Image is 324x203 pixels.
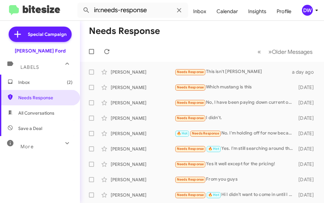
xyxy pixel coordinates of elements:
[9,27,72,42] a: Special Campaign
[28,31,67,37] span: Special Campaign
[296,192,319,198] div: [DATE]
[302,5,313,16] div: DW
[18,79,73,85] span: Inbox
[292,69,319,75] div: a day ago
[296,146,319,152] div: [DATE]
[111,192,175,198] div: [PERSON_NAME]
[111,130,175,137] div: [PERSON_NAME]
[175,68,292,76] div: This isn't [PERSON_NAME]
[111,176,175,183] div: [PERSON_NAME]
[208,147,219,151] span: 🔥 Hot
[111,84,175,91] div: [PERSON_NAME]
[192,131,219,135] span: Needs Response
[111,100,175,106] div: [PERSON_NAME]
[67,79,73,85] span: (2)
[177,177,204,182] span: Needs Response
[272,2,296,21] a: Profile
[177,70,204,74] span: Needs Response
[296,100,319,106] div: [DATE]
[257,48,261,56] span: «
[243,2,272,21] a: Insights
[177,162,204,166] span: Needs Response
[175,99,296,106] div: No, I have been paying down current obligations. I will be in a great position towards the end of...
[177,85,204,89] span: Needs Response
[111,69,175,75] div: [PERSON_NAME]
[177,147,204,151] span: Needs Response
[20,144,34,150] span: More
[20,64,39,70] span: Labels
[296,84,319,91] div: [DATE]
[188,2,211,21] a: Inbox
[175,130,296,137] div: No. I'm holding off for now because my schedule isn't conducive for me to visit
[296,115,319,121] div: [DATE]
[254,45,316,58] nav: Page navigation example
[272,48,312,55] span: Older Messages
[18,94,73,101] span: Needs Response
[18,110,54,116] span: All Conversations
[296,161,319,167] div: [DATE]
[89,26,160,36] h1: Needs Response
[175,160,296,168] div: Yes it well except for the pricing!
[77,3,188,18] input: Search
[177,101,204,105] span: Needs Response
[175,176,296,183] div: From you guys
[15,48,66,54] div: [PERSON_NAME] Ford
[296,176,319,183] div: [DATE]
[111,146,175,152] div: [PERSON_NAME]
[254,45,265,58] button: Previous
[18,125,42,132] span: Save a Deal
[111,115,175,121] div: [PERSON_NAME]
[296,130,319,137] div: [DATE]
[265,45,316,58] button: Next
[177,193,204,197] span: Needs Response
[268,48,272,56] span: »
[296,5,317,16] button: DW
[175,114,296,122] div: I didn't.
[177,116,204,120] span: Needs Response
[208,193,219,197] span: 🔥 Hot
[177,131,188,135] span: 🔥 Hot
[211,2,243,21] a: Calendar
[175,84,296,91] div: Which mustang is this
[111,161,175,167] div: [PERSON_NAME]
[175,191,296,199] div: Hi I didn’t want to come in until I know ok fully approved
[175,145,296,152] div: Yes. I'm still searching around though so I haven't made any final decisions just yet.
